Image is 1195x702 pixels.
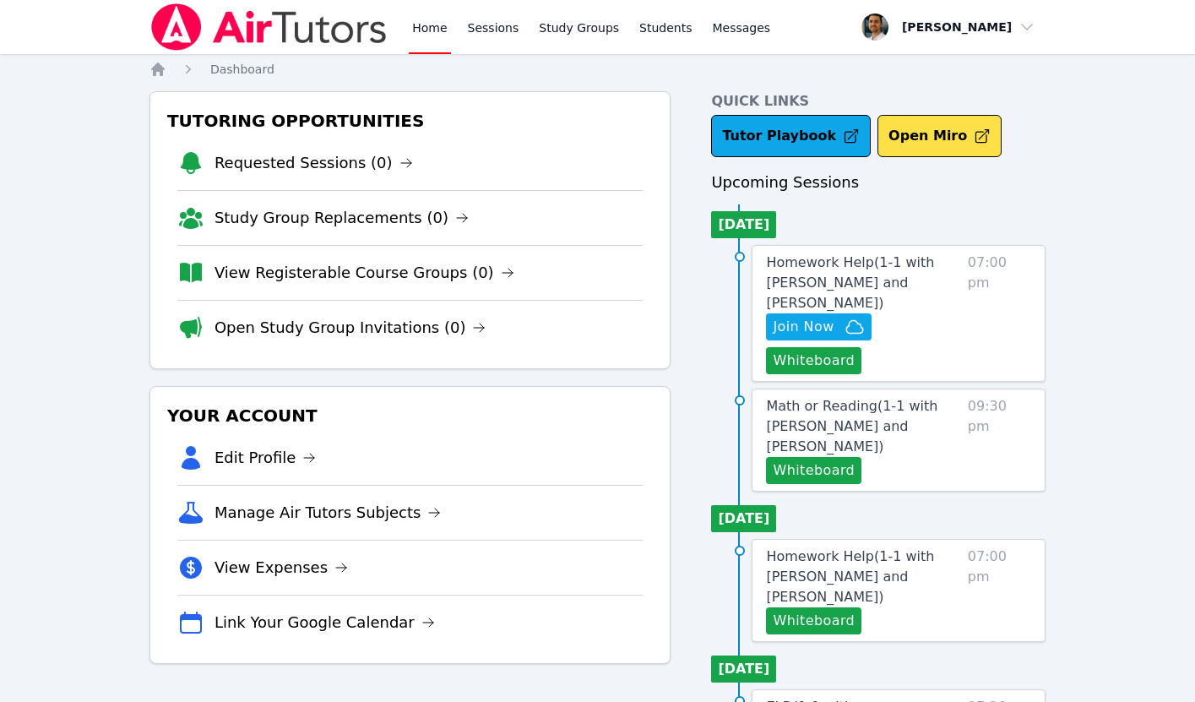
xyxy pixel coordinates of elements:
span: 07:00 pm [968,547,1031,634]
a: Manage Air Tutors Subjects [215,501,442,525]
li: [DATE] [711,505,776,532]
a: Link Your Google Calendar [215,611,435,634]
span: Homework Help ( 1-1 with [PERSON_NAME] and [PERSON_NAME] ) [766,548,934,605]
a: Math or Reading(1-1 with [PERSON_NAME] and [PERSON_NAME]) [766,396,960,457]
button: Whiteboard [766,607,861,634]
button: Whiteboard [766,457,861,484]
h3: Tutoring Opportunities [164,106,657,136]
a: Requested Sessions (0) [215,151,413,175]
a: Study Group Replacements (0) [215,206,469,230]
a: Open Study Group Invitations (0) [215,316,486,340]
a: Edit Profile [215,446,317,470]
a: Dashboard [210,61,274,78]
button: Open Miro [877,115,1002,157]
h3: Upcoming Sessions [711,171,1046,194]
a: Tutor Playbook [711,115,871,157]
span: Homework Help ( 1-1 with [PERSON_NAME] and [PERSON_NAME] ) [766,254,934,311]
button: Join Now [766,313,871,340]
span: 07:00 pm [968,253,1031,374]
span: Dashboard [210,63,274,76]
li: [DATE] [711,211,776,238]
span: Messages [713,19,771,36]
h3: Your Account [164,400,657,431]
a: Homework Help(1-1 with [PERSON_NAME] and [PERSON_NAME]) [766,253,960,313]
span: 09:30 pm [968,396,1031,484]
span: Math or Reading ( 1-1 with [PERSON_NAME] and [PERSON_NAME] ) [766,398,937,454]
li: [DATE] [711,656,776,683]
img: Air Tutors [149,3,388,51]
button: Whiteboard [766,347,861,374]
nav: Breadcrumb [149,61,1046,78]
a: View Registerable Course Groups (0) [215,261,514,285]
h4: Quick Links [711,91,1046,112]
a: Homework Help(1-1 with [PERSON_NAME] and [PERSON_NAME]) [766,547,960,607]
span: Join Now [773,317,834,337]
a: View Expenses [215,556,348,580]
